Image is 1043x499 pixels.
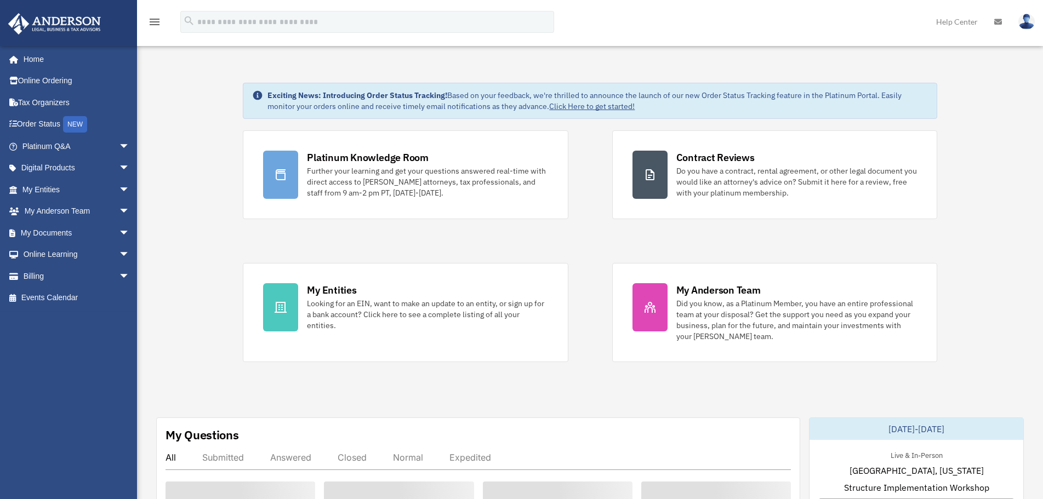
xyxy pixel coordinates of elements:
div: My Questions [166,427,239,443]
span: arrow_drop_down [119,265,141,288]
div: My Entities [307,283,356,297]
div: Normal [393,452,423,463]
span: [GEOGRAPHIC_DATA], [US_STATE] [850,464,984,477]
a: Platinum Knowledge Room Further your learning and get your questions answered real-time with dire... [243,130,568,219]
a: My Documentsarrow_drop_down [8,222,146,244]
div: Based on your feedback, we're thrilled to announce the launch of our new Order Status Tracking fe... [267,90,927,112]
strong: Exciting News: Introducing Order Status Tracking! [267,90,447,100]
a: My Anderson Team Did you know, as a Platinum Member, you have an entire professional team at your... [612,263,937,362]
span: Structure Implementation Workshop [844,481,989,494]
div: Submitted [202,452,244,463]
a: Billingarrow_drop_down [8,265,146,287]
div: Closed [338,452,367,463]
a: Click Here to get started! [549,101,635,111]
a: Events Calendar [8,287,146,309]
img: Anderson Advisors Platinum Portal [5,13,104,35]
a: My Entitiesarrow_drop_down [8,179,146,200]
a: Home [8,48,141,70]
a: Online Ordering [8,70,146,92]
div: Live & In-Person [882,449,951,460]
span: arrow_drop_down [119,222,141,244]
div: Did you know, as a Platinum Member, you have an entire professional team at your disposal? Get th... [676,298,917,342]
div: My Anderson Team [676,283,761,297]
div: Platinum Knowledge Room [307,151,429,164]
a: menu [148,19,161,28]
div: NEW [63,116,87,133]
a: Online Learningarrow_drop_down [8,244,146,266]
span: arrow_drop_down [119,200,141,223]
a: My Anderson Teamarrow_drop_down [8,200,146,222]
span: arrow_drop_down [119,244,141,266]
span: arrow_drop_down [119,157,141,180]
a: Order StatusNEW [8,113,146,136]
div: Expedited [449,452,491,463]
img: User Pic [1018,14,1035,30]
a: My Entities Looking for an EIN, want to make an update to an entity, or sign up for a bank accoun... [243,263,568,362]
span: arrow_drop_down [119,179,141,201]
span: arrow_drop_down [119,135,141,158]
i: search [183,15,195,27]
a: Contract Reviews Do you have a contract, rental agreement, or other legal document you would like... [612,130,937,219]
i: menu [148,15,161,28]
div: Looking for an EIN, want to make an update to an entity, or sign up for a bank account? Click her... [307,298,548,331]
div: All [166,452,176,463]
div: [DATE]-[DATE] [810,418,1023,440]
a: Tax Organizers [8,91,146,113]
a: Platinum Q&Aarrow_drop_down [8,135,146,157]
div: Contract Reviews [676,151,755,164]
div: Further your learning and get your questions answered real-time with direct access to [PERSON_NAM... [307,165,548,198]
a: Digital Productsarrow_drop_down [8,157,146,179]
div: Answered [270,452,311,463]
div: Do you have a contract, rental agreement, or other legal document you would like an attorney's ad... [676,165,917,198]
